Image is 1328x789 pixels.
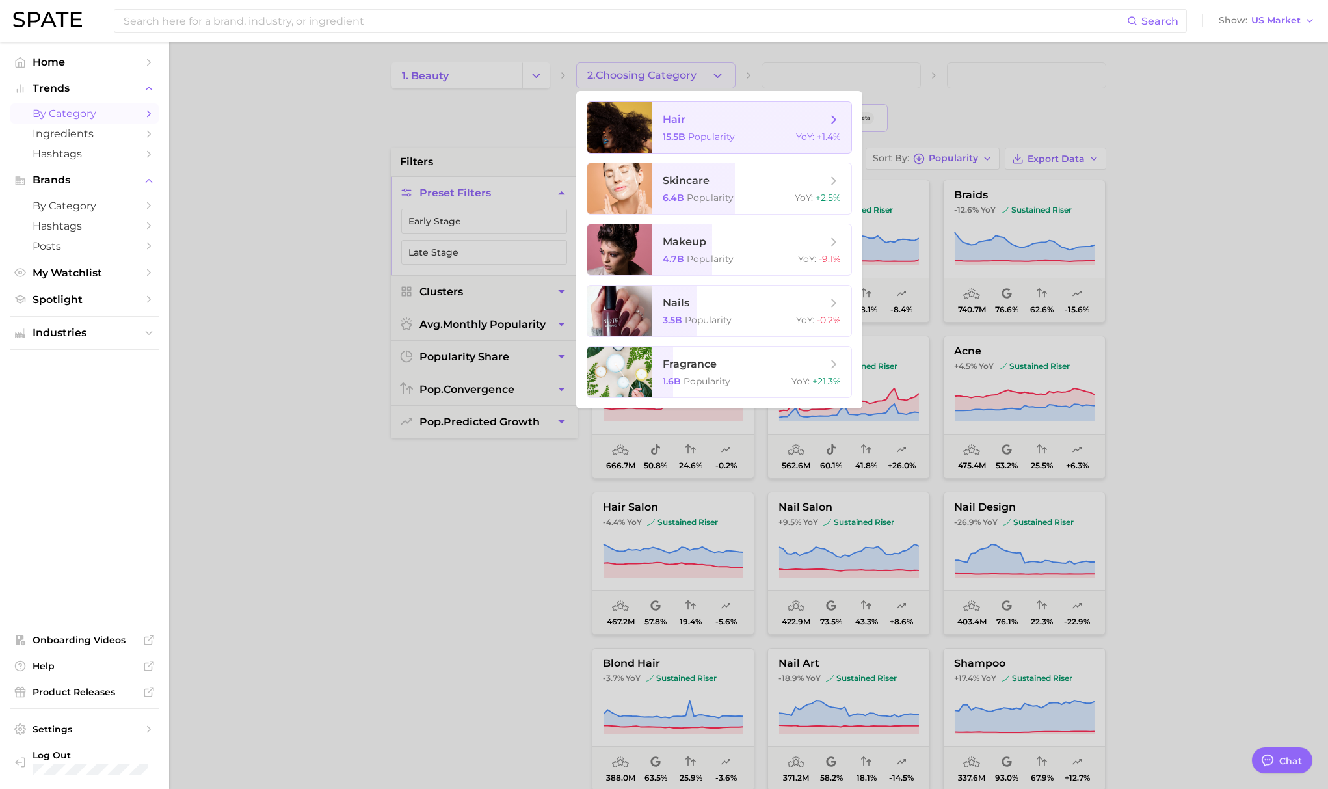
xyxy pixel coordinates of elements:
[796,314,814,326] span: YoY :
[33,293,137,306] span: Spotlight
[1141,15,1178,27] span: Search
[663,253,684,265] span: 4.7b
[10,745,159,779] a: Log out. Currently logged in with e-mail leon@palladiobeauty.com.
[576,91,862,408] ul: 2.Choosing Category
[33,749,151,761] span: Log Out
[817,314,841,326] span: -0.2%
[33,660,137,672] span: Help
[33,267,137,279] span: My Watchlist
[33,220,137,232] span: Hashtags
[791,375,810,387] span: YoY :
[1251,17,1301,24] span: US Market
[33,148,137,160] span: Hashtags
[10,52,159,72] a: Home
[663,358,717,370] span: fragrance
[10,216,159,236] a: Hashtags
[10,289,159,310] a: Spotlight
[795,192,813,204] span: YoY :
[33,174,137,186] span: Brands
[663,174,710,187] span: skincare
[33,56,137,68] span: Home
[684,375,730,387] span: Popularity
[819,253,841,265] span: -9.1%
[10,323,159,343] button: Industries
[33,240,137,252] span: Posts
[10,656,159,676] a: Help
[812,375,841,387] span: +21.3%
[663,314,682,326] span: 3.5b
[688,131,735,142] span: Popularity
[33,723,137,735] span: Settings
[33,327,137,339] span: Industries
[10,144,159,164] a: Hashtags
[687,253,734,265] span: Popularity
[1219,17,1247,24] span: Show
[798,253,816,265] span: YoY :
[10,263,159,283] a: My Watchlist
[33,200,137,212] span: by Category
[685,314,732,326] span: Popularity
[13,12,82,27] img: SPATE
[663,375,681,387] span: 1.6b
[663,131,685,142] span: 15.5b
[33,127,137,140] span: Ingredients
[33,634,137,646] span: Onboarding Videos
[10,196,159,216] a: by Category
[10,236,159,256] a: Posts
[33,686,137,698] span: Product Releases
[663,297,689,309] span: nails
[10,103,159,124] a: by Category
[33,107,137,120] span: by Category
[10,719,159,739] a: Settings
[10,630,159,650] a: Onboarding Videos
[10,682,159,702] a: Product Releases
[663,192,684,204] span: 6.4b
[1215,12,1318,29] button: ShowUS Market
[10,124,159,144] a: Ingredients
[687,192,734,204] span: Popularity
[816,192,841,204] span: +2.5%
[10,170,159,190] button: Brands
[10,79,159,98] button: Trends
[817,131,841,142] span: +1.4%
[796,131,814,142] span: YoY :
[33,83,137,94] span: Trends
[663,235,706,248] span: makeup
[663,113,685,126] span: hair
[122,10,1127,32] input: Search here for a brand, industry, or ingredient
